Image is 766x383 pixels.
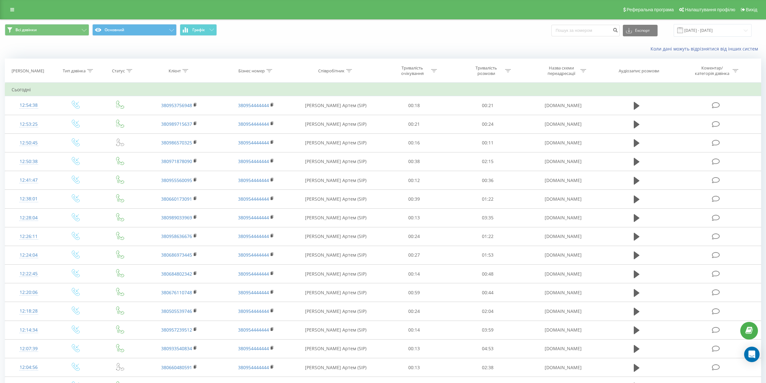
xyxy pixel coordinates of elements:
td: [PERSON_NAME] Артем (SIP) [294,96,377,115]
a: 380971878090 [161,158,192,164]
td: [PERSON_NAME] Артем (SIP) [294,321,377,339]
td: 00:24 [451,115,524,133]
a: 380989033969 [161,214,192,221]
span: Графік [192,28,205,32]
a: 380505539746 [161,308,192,314]
a: 380954444444 [238,233,269,239]
div: [PERSON_NAME] [12,68,44,74]
a: 380954444444 [238,121,269,127]
td: 00:24 [377,302,451,321]
td: [PERSON_NAME] Артем (SIP) [294,339,377,358]
div: Бізнес номер [238,68,265,74]
button: Експорт [623,25,658,36]
a: 380660480591 [161,364,192,370]
td: 00:48 [451,265,524,283]
div: 12:38:01 [12,193,46,205]
td: 03:35 [451,208,524,227]
td: 00:24 [377,227,451,246]
a: 380954444444 [238,177,269,183]
td: 00:12 [377,171,451,190]
div: 12:18:28 [12,305,46,317]
a: 380954444444 [238,214,269,221]
td: [DOMAIN_NAME] [525,152,602,171]
a: 380953756948 [161,102,192,108]
td: [PERSON_NAME] Артем (SIP) [294,283,377,302]
a: 380660173091 [161,196,192,202]
div: 12:24:04 [12,249,46,261]
td: 03:59 [451,321,524,339]
div: Open Intercom Messenger [744,347,760,362]
a: 380954444444 [238,158,269,164]
td: [DOMAIN_NAME] [525,171,602,190]
td: 00:44 [451,283,524,302]
div: Клієнт [169,68,181,74]
td: 00:13 [377,339,451,358]
div: 12:28:04 [12,212,46,224]
td: [PERSON_NAME] Артем (SIP) [294,171,377,190]
td: [DOMAIN_NAME] [525,133,602,152]
div: 12:04:56 [12,361,46,374]
td: 04:53 [451,339,524,358]
td: [DOMAIN_NAME] [525,321,602,339]
td: 00:59 [377,283,451,302]
div: Тип дзвінка [63,68,86,74]
td: [PERSON_NAME] Артем (SIP) [294,227,377,246]
a: 380954444444 [238,289,269,296]
a: 380954444444 [238,345,269,351]
a: 380986570325 [161,140,192,146]
td: 00:21 [377,115,451,133]
td: 01:22 [451,190,524,208]
td: [PERSON_NAME] Артем (SIP) [294,302,377,321]
div: Тривалість розмови [469,65,503,76]
div: Тривалість очікування [395,65,429,76]
div: 12:07:39 [12,342,46,355]
button: Основний [92,24,177,36]
td: 00:27 [377,246,451,264]
a: 380954444444 [238,327,269,333]
a: 380955560095 [161,177,192,183]
td: [DOMAIN_NAME] [525,339,602,358]
td: 00:14 [377,321,451,339]
a: Коли дані можуть відрізнятися вiд інших систем [651,46,761,52]
td: 00:18 [377,96,451,115]
td: 00:13 [377,358,451,377]
a: 380954444444 [238,102,269,108]
div: 12:41:47 [12,174,46,187]
button: Всі дзвінки [5,24,89,36]
a: 380989715637 [161,121,192,127]
a: 380933540834 [161,345,192,351]
td: [PERSON_NAME] Артем (SIP) [294,152,377,171]
div: Назва схеми переадресації [544,65,579,76]
div: 12:50:38 [12,155,46,168]
td: [PERSON_NAME] Артем (SIP) [294,208,377,227]
a: 380958636676 [161,233,192,239]
div: Аудіозапис розмови [619,68,659,74]
a: 380954444444 [238,140,269,146]
td: [DOMAIN_NAME] [525,190,602,208]
div: Статус [112,68,125,74]
div: 12:22:45 [12,268,46,280]
a: 380954444444 [238,196,269,202]
td: 01:53 [451,246,524,264]
div: 12:53:25 [12,118,46,131]
a: 380957239512 [161,327,192,333]
div: Коментар/категорія дзвінка [693,65,731,76]
td: [PERSON_NAME] Артем (SIP) [294,115,377,133]
div: 12:14:34 [12,324,46,336]
td: 01:22 [451,227,524,246]
div: 12:26:11 [12,230,46,243]
td: 00:14 [377,265,451,283]
a: 380684802342 [161,271,192,277]
td: [DOMAIN_NAME] [525,208,602,227]
input: Пошук за номером [551,25,620,36]
td: 02:04 [451,302,524,321]
td: [PERSON_NAME] Артем (SIP) [294,358,377,377]
div: Співробітник [318,68,345,74]
a: 380676110748 [161,289,192,296]
td: 00:36 [451,171,524,190]
a: 380954444444 [238,252,269,258]
td: 00:39 [377,190,451,208]
span: Всі дзвінки [15,27,37,32]
td: [PERSON_NAME] Артем (SIP) [294,190,377,208]
td: 02:38 [451,358,524,377]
